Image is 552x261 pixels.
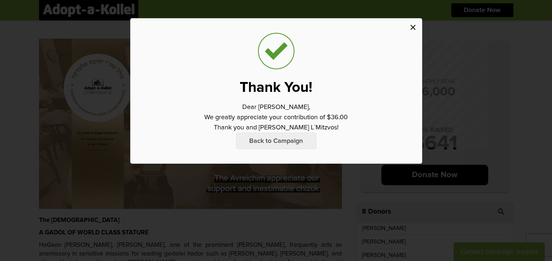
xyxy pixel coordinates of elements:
[214,122,339,133] p: Thank you and [PERSON_NAME] L`Mitzvos!
[204,112,348,122] p: We greatly appreciate your contribution of $36.00
[240,80,312,95] p: Thank You!
[236,133,316,149] p: Back to Campaign
[258,33,294,69] img: check_trans_bg.png
[409,23,417,32] i: close
[242,102,310,112] p: Dear [PERSON_NAME],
